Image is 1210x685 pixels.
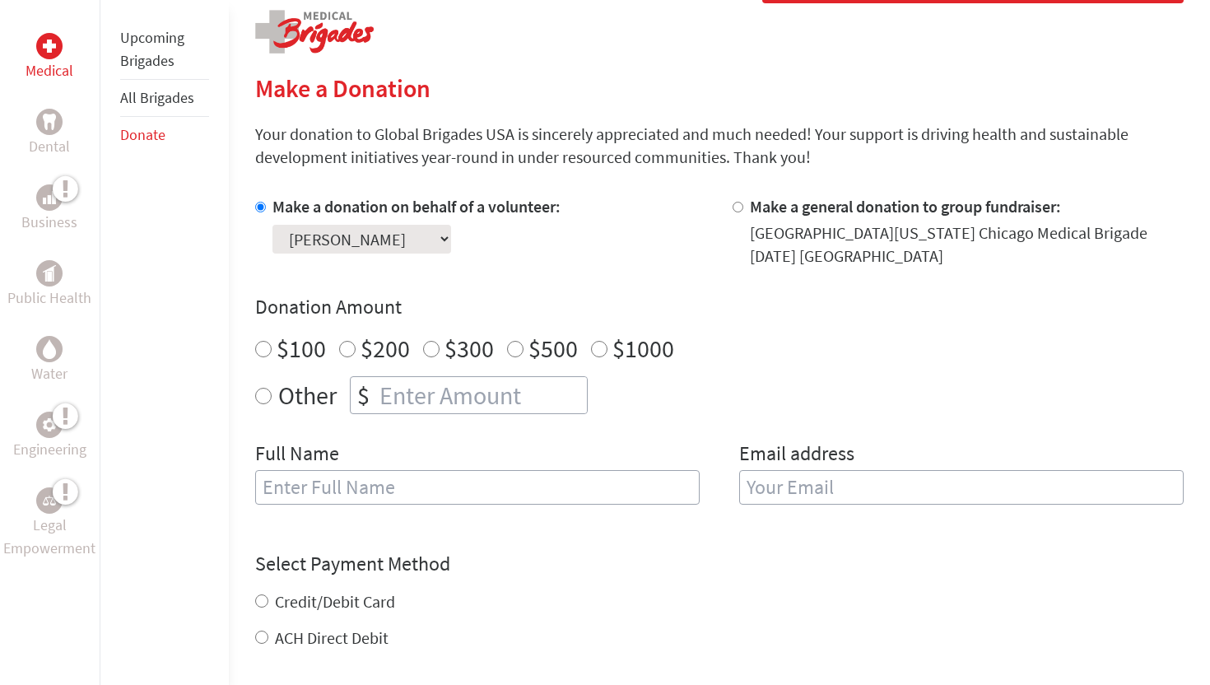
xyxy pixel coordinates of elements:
div: Business [36,184,63,211]
p: Engineering [13,438,86,461]
input: Your Email [739,470,1184,505]
label: Full Name [255,440,339,470]
li: Donate [120,117,209,153]
a: Public HealthPublic Health [7,260,91,310]
p: Public Health [7,287,91,310]
label: Make a donation on behalf of a volunteer: [272,196,561,217]
a: Donate [120,125,165,144]
div: Public Health [36,260,63,287]
a: DentalDental [29,109,70,158]
div: [GEOGRAPHIC_DATA][US_STATE] Chicago Medical Brigade [DATE] [GEOGRAPHIC_DATA] [750,221,1184,268]
label: Other [278,376,337,414]
p: Legal Empowerment [3,514,96,560]
a: All Brigades [120,88,194,107]
p: Business [21,211,77,234]
img: logo-medical.png [255,10,374,54]
label: $300 [444,333,494,364]
a: Upcoming Brigades [120,28,184,70]
a: Legal EmpowermentLegal Empowerment [3,487,96,560]
img: Dental [43,114,56,129]
img: Medical [43,40,56,53]
a: BusinessBusiness [21,184,77,234]
a: WaterWater [31,336,67,385]
img: Engineering [43,418,56,431]
h4: Select Payment Method [255,551,1184,577]
div: Water [36,336,63,362]
a: MedicalMedical [26,33,73,82]
h2: Make a Donation [255,73,1184,103]
div: Medical [36,33,63,59]
p: Your donation to Global Brigades USA is sincerely appreciated and much needed! Your support is dr... [255,123,1184,169]
label: Credit/Debit Card [275,591,395,612]
li: Upcoming Brigades [120,20,209,80]
label: $100 [277,333,326,364]
img: Business [43,191,56,204]
p: Medical [26,59,73,82]
img: Public Health [43,265,56,282]
div: $ [351,377,376,413]
label: $1000 [612,333,674,364]
img: Water [43,339,56,358]
label: Make a general donation to group fundraiser: [750,196,1061,217]
a: EngineeringEngineering [13,412,86,461]
div: Engineering [36,412,63,438]
li: All Brigades [120,80,209,117]
div: Legal Empowerment [36,487,63,514]
label: ACH Direct Debit [275,627,389,648]
label: $200 [361,333,410,364]
label: Email address [739,440,854,470]
label: $500 [528,333,578,364]
input: Enter Full Name [255,470,700,505]
p: Water [31,362,67,385]
div: Dental [36,109,63,135]
h4: Donation Amount [255,294,1184,320]
input: Enter Amount [376,377,587,413]
p: Dental [29,135,70,158]
img: Legal Empowerment [43,496,56,506]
